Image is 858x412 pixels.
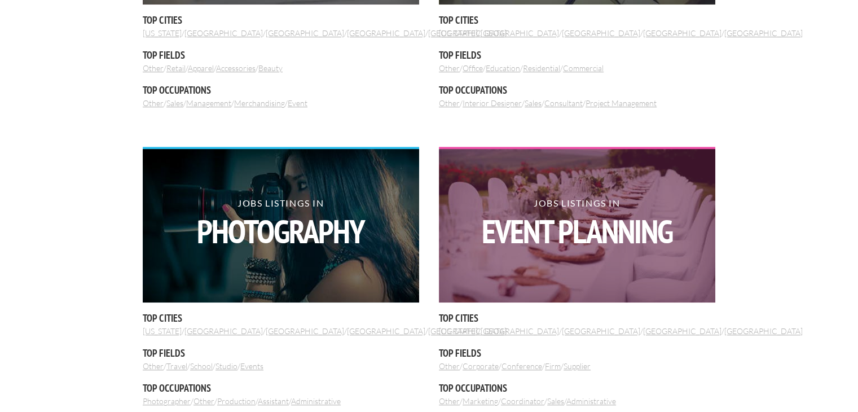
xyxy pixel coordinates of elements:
[190,361,213,371] a: School
[193,396,214,406] a: Other
[184,28,263,38] a: [GEOGRAPHIC_DATA]
[143,215,419,248] strong: Photography
[234,98,285,108] a: Merchandising
[143,147,419,406] div: / / / / / / / / / / / /
[643,28,721,38] a: [GEOGRAPHIC_DATA]
[544,98,583,108] a: Consultant
[439,13,715,27] h5: Top Cities
[481,28,559,38] a: [GEOGRAPHIC_DATA]
[143,63,164,73] a: Other
[439,215,715,248] strong: Event Planning
[258,396,289,406] a: Assistant
[563,63,604,73] a: Commercial
[186,98,231,108] a: Management
[439,346,715,360] h5: Top Fields
[501,361,542,371] a: Conference
[439,361,460,371] a: Other
[166,98,183,108] a: Sales
[166,63,186,73] a: Retail
[643,326,721,336] a: [GEOGRAPHIC_DATA]
[217,396,256,406] a: Production
[586,98,657,108] a: Project Management
[501,396,544,406] a: Coordinator
[143,48,419,62] h5: Top Fields
[143,396,191,406] a: Photographer
[266,326,344,336] a: [GEOGRAPHIC_DATA]
[266,28,344,38] a: [GEOGRAPHIC_DATA]
[143,83,419,97] h5: Top Occupations
[143,13,419,27] h5: Top Cities
[463,98,522,108] a: Interior Designer
[428,326,507,336] a: [GEOGRAPHIC_DATA]
[724,326,803,336] a: [GEOGRAPHIC_DATA]
[562,28,640,38] a: [GEOGRAPHIC_DATA]
[166,361,187,371] a: Travel
[486,63,520,73] a: Education
[439,381,715,395] h5: Top Occupations
[439,147,715,303] a: Jobs Listings inEvent Planning
[291,396,341,406] a: Administrative
[240,361,263,371] a: Events
[258,63,283,73] a: Beauty
[439,83,715,97] h5: Top Occupations
[545,361,561,371] a: Firm
[143,149,419,303] img: tan girl with dark hair holding a large camera and taking a picture
[143,98,164,108] a: Other
[347,28,425,38] a: [GEOGRAPHIC_DATA]
[562,326,640,336] a: [GEOGRAPHIC_DATA]
[564,361,591,371] a: Supplier
[439,199,715,248] h2: Jobs Listings in
[143,361,164,371] a: Other
[525,98,542,108] a: Sales
[439,48,715,62] h5: Top Fields
[439,326,478,336] a: [US_STATE]
[216,63,256,73] a: Accessories
[215,361,237,371] a: Studio
[439,149,715,303] img: event planning photo of long white table with white chairs and place settings
[288,98,307,108] a: Event
[439,311,715,325] h5: Top Cities
[428,28,507,38] a: [GEOGRAPHIC_DATA]
[481,326,559,336] a: [GEOGRAPHIC_DATA]
[143,346,419,360] h5: Top Fields
[463,396,498,406] a: Marketing
[143,28,182,38] a: [US_STATE]
[724,28,803,38] a: [GEOGRAPHIC_DATA]
[143,311,419,325] h5: Top Cities
[347,326,425,336] a: [GEOGRAPHIC_DATA]
[463,63,483,73] a: Office
[439,98,460,108] a: Other
[463,361,499,371] a: Corporate
[188,63,214,73] a: Apparel
[143,147,419,303] a: Jobs Listings inPhotography
[523,63,560,73] a: Residential
[566,396,616,406] a: Administrative
[439,28,478,38] a: [US_STATE]
[439,396,460,406] a: Other
[184,326,263,336] a: [GEOGRAPHIC_DATA]
[547,396,564,406] a: Sales
[143,381,419,395] h5: Top Occupations
[439,63,460,73] a: Other
[143,199,419,248] h2: Jobs Listings in
[439,147,715,406] div: / / / / / / / / / / / /
[143,326,182,336] a: [US_STATE]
